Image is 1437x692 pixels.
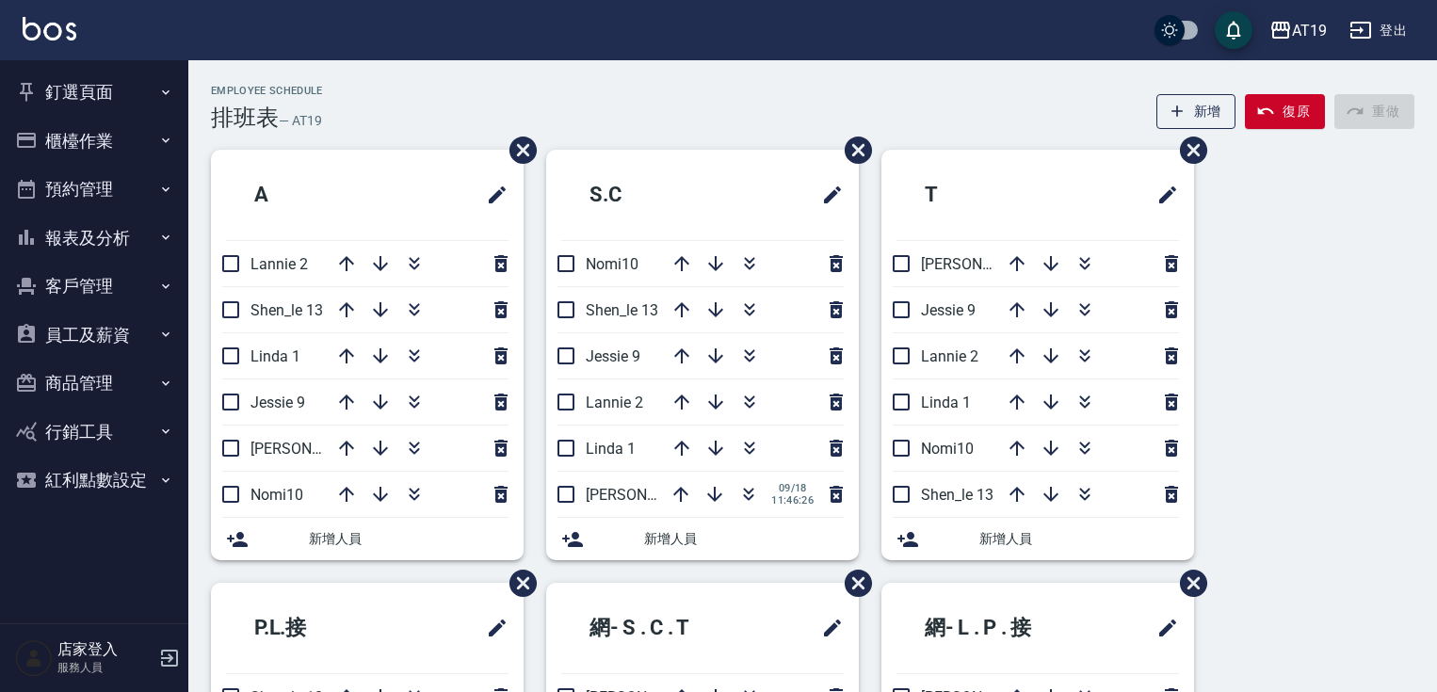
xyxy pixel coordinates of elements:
h2: T [896,161,1056,229]
span: Jessie 9 [586,347,640,365]
button: 行銷工具 [8,408,181,457]
h2: P.L.接 [226,594,404,662]
span: Lannie 2 [921,347,978,365]
span: 修改班表的標題 [810,172,844,217]
span: 刪除班表 [495,555,540,611]
span: 修改班表的標題 [1145,172,1179,217]
div: 新增人員 [881,518,1194,560]
span: 刪除班表 [1166,555,1210,611]
span: Shen_le 13 [921,486,993,504]
img: Logo [23,17,76,40]
span: [PERSON_NAME] 6 [250,440,376,458]
span: Lannie 2 [586,394,643,411]
button: 新增 [1156,94,1236,129]
h5: 店家登入 [57,640,153,659]
button: 報表及分析 [8,214,181,263]
span: 修改班表的標題 [810,605,844,651]
span: Shen_le 13 [250,301,323,319]
span: 修改班表的標題 [1145,605,1179,651]
span: 刪除班表 [831,555,875,611]
h6: — AT19 [279,111,322,131]
span: [PERSON_NAME] 6 [921,255,1046,273]
button: 登出 [1342,13,1414,48]
span: 新增人員 [644,529,844,549]
span: Linda 1 [586,440,636,458]
span: Lannie 2 [250,255,308,273]
span: 11:46:26 [771,494,814,507]
p: 服務人員 [57,659,153,676]
h2: S.C [561,161,730,229]
h2: 網- S . C . T [561,594,764,662]
span: [PERSON_NAME] 6 [586,486,711,504]
span: 刪除班表 [831,122,875,178]
span: 修改班表的標題 [475,605,509,651]
button: 客戶管理 [8,262,181,311]
button: 預約管理 [8,165,181,214]
button: 釘選頁面 [8,68,181,117]
div: 新增人員 [211,518,524,560]
span: 刪除班表 [495,122,540,178]
h3: 排班表 [211,105,279,131]
span: Linda 1 [921,394,971,411]
button: 櫃檯作業 [8,117,181,166]
span: Nomi10 [586,255,638,273]
div: 新增人員 [546,518,859,560]
span: 新增人員 [979,529,1179,549]
span: Jessie 9 [250,394,305,411]
span: 修改班表的標題 [475,172,509,217]
button: 員工及薪資 [8,311,181,360]
button: 商品管理 [8,359,181,408]
button: 復原 [1245,94,1325,129]
button: 紅利點數設定 [8,456,181,505]
span: Jessie 9 [921,301,976,319]
h2: A [226,161,385,229]
button: save [1215,11,1252,49]
span: Linda 1 [250,347,300,365]
span: Nomi10 [921,440,974,458]
h2: 網- L . P . 接 [896,594,1103,662]
span: Shen_le 13 [586,301,658,319]
span: 09/18 [771,482,814,494]
span: 新增人員 [309,529,509,549]
div: AT19 [1292,19,1327,42]
span: Nomi10 [250,486,303,504]
h2: Employee Schedule [211,85,323,97]
span: 刪除班表 [1166,122,1210,178]
img: Person [15,639,53,677]
button: AT19 [1262,11,1334,50]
